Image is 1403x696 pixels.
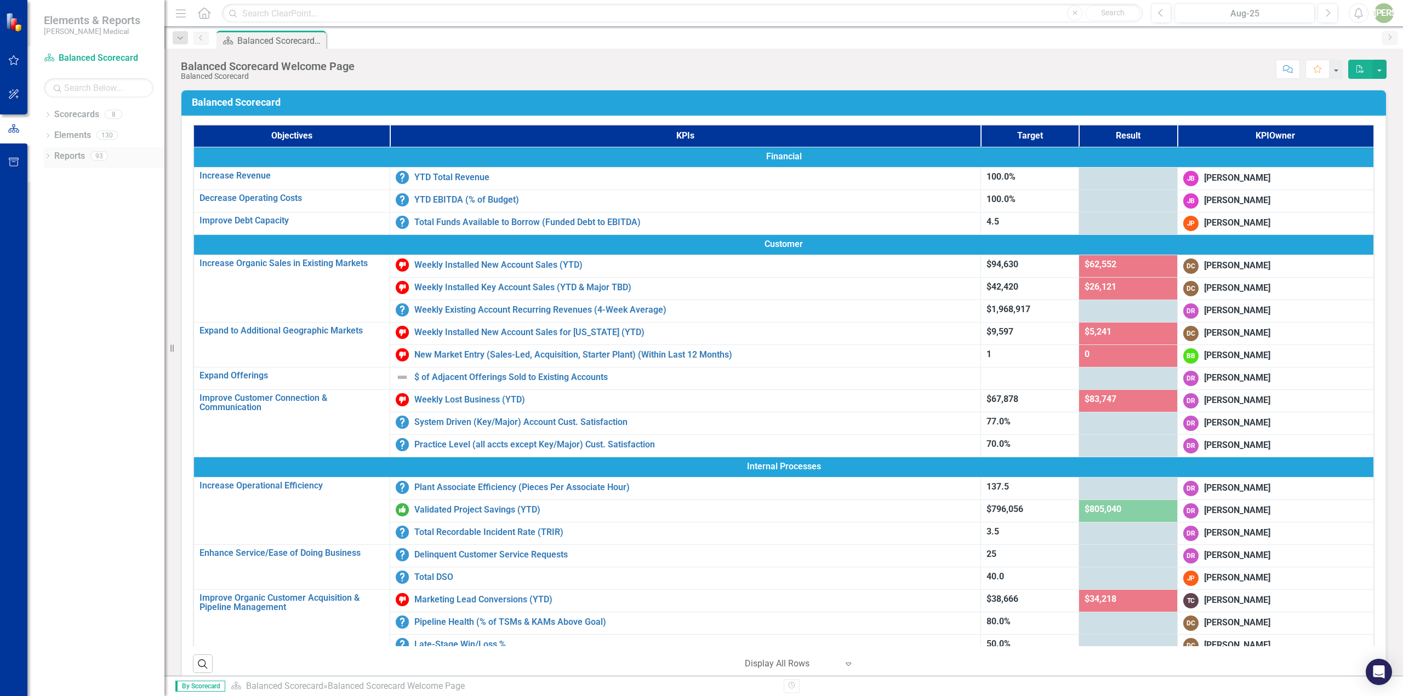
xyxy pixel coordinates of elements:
div: Open Intercom Messenger [1366,659,1392,685]
span: 70.0% [986,439,1011,449]
div: DC [1183,616,1199,631]
img: No Information [396,216,409,229]
img: No Information [396,571,409,584]
div: BB [1183,348,1199,364]
a: Expand to Additional Geographic Markets [199,326,384,336]
span: $38,666 [986,594,1018,604]
img: Below Target [396,348,409,361]
div: JP [1183,571,1199,586]
button: Search [1085,5,1140,21]
div: 130 [96,131,118,140]
a: Elements [54,129,91,142]
span: 100.0% [986,194,1016,204]
span: Financial [199,151,1368,163]
img: ClearPoint Strategy [5,13,25,32]
div: DC [1183,258,1199,274]
a: Weekly Installed Key Account Sales (YTD & Major TBD) [414,283,975,292]
div: DR [1183,526,1199,541]
a: YTD Total Revenue [414,172,975,182]
div: DR [1183,548,1199,563]
img: Below Target [396,393,409,406]
span: $1,968,917 [986,304,1030,314]
span: 0 [1085,349,1090,359]
div: DC [1183,281,1199,296]
span: $83,747 [1085,394,1116,404]
span: $94,630 [986,259,1018,269]
div: TC [1183,593,1199,608]
span: $5,241 [1085,326,1111,337]
a: Weekly Lost Business (YTD) [414,395,975,405]
a: YTD EBITDA (% of Budget) [414,195,975,205]
a: Balanced Scorecard [44,52,153,65]
div: DR [1183,481,1199,496]
div: [PERSON_NAME] [1204,594,1270,607]
div: DR [1183,416,1199,431]
span: 25 [986,549,996,559]
a: Decrease Operating Costs [199,193,384,203]
span: 80.0% [986,616,1011,626]
div: [PERSON_NAME] [1204,260,1270,272]
a: Delinquent Customer Service Requests [414,550,975,560]
div: [PERSON_NAME] [1204,194,1270,207]
span: 100.0% [986,171,1016,182]
a: Improve Customer Connection & Communication [199,393,384,412]
div: Aug-25 [1178,7,1311,20]
div: DR [1183,438,1199,453]
div: DC [1183,326,1199,341]
span: Elements & Reports [44,14,140,27]
img: No Information [396,481,409,494]
div: JP [1183,216,1199,231]
div: 93 [90,151,108,160]
img: No Information [396,616,409,629]
div: Balanced Scorecard Welcome Page [237,34,323,48]
a: Total Recordable Incident Rate (TRIR) [414,527,975,537]
div: [PERSON_NAME] [1204,504,1270,517]
span: $9,597 [986,326,1013,337]
span: $62,552 [1085,259,1116,269]
div: DC [1183,638,1199,653]
a: Marketing Lead Conversions (YTD) [414,595,975,605]
a: Increase Organic Sales in Existing Markets [199,258,384,268]
div: [PERSON_NAME] [1204,217,1270,229]
div: [PERSON_NAME] [1204,417,1270,429]
a: Enhance Service/Ease of Doing Business [199,548,384,558]
a: Reports [54,150,85,163]
img: No Information [396,171,409,184]
span: 1 [986,349,991,359]
img: Not Defined [396,371,409,384]
img: On or Above Target [396,503,409,516]
div: [PERSON_NAME] [1204,372,1270,384]
a: Improve Debt Capacity [199,216,384,226]
a: System Driven (Key/Major) Account Cust. Satisfaction [414,417,975,427]
div: [PERSON_NAME] [1204,549,1270,562]
img: Below Target [396,326,409,339]
a: Pipeline Health (% of TSMs & KAMs Above Goal) [414,617,975,627]
span: $34,218 [1085,594,1116,604]
img: Below Target [396,281,409,294]
img: Below Target [396,258,409,272]
a: New Market Entry (Sales-Led, Acquisition, Starter Plant) (Within Last 12 Months) [414,350,975,360]
img: No Information [396,416,409,429]
div: [PERSON_NAME] [1204,304,1270,317]
span: $67,878 [986,394,1018,404]
img: No Information [396,303,409,317]
span: 40.0 [986,571,1004,582]
img: No Information [396,548,409,561]
span: $796,056 [986,504,1023,514]
div: [PERSON_NAME] [1204,639,1270,652]
a: Weekly Installed New Account Sales for [US_STATE] (YTD) [414,327,975,337]
img: No Information [396,638,409,651]
span: $42,420 [986,281,1018,292]
a: Increase Operational Efficiency [199,481,384,491]
a: Weekly Installed New Account Sales (YTD) [414,260,975,270]
a: Balanced Scorecard [246,681,323,691]
span: 137.5 [986,481,1009,492]
button: [PERSON_NAME] [1374,3,1394,23]
a: Late-Stage Win/Loss % [414,640,975,649]
div: Balanced Scorecard Welcome Page [181,60,355,72]
span: 4.5 [986,216,999,227]
span: By Scorecard [175,681,225,692]
img: No Information [396,526,409,539]
span: $805,040 [1085,504,1121,514]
